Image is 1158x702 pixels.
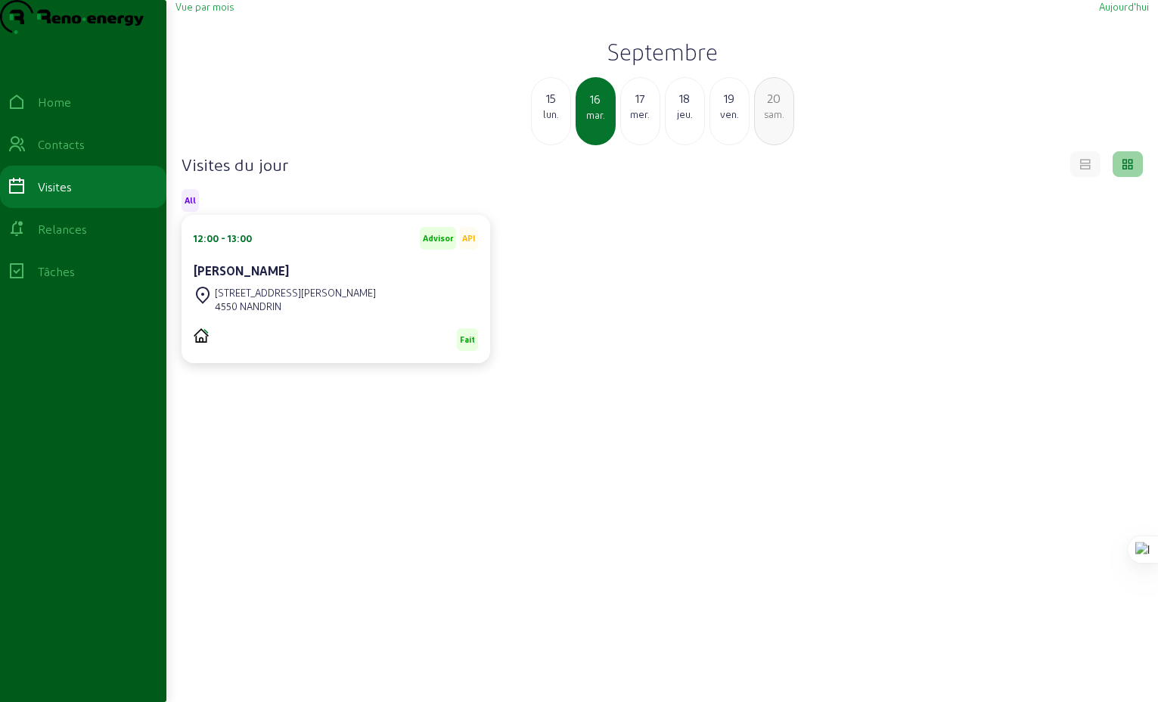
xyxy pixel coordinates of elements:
[194,263,289,278] cam-card-title: [PERSON_NAME]
[666,89,704,107] div: 18
[38,135,85,154] div: Contacts
[755,107,793,121] div: sam.
[175,1,234,12] span: Vue par mois
[532,107,570,121] div: lun.
[532,89,570,107] div: 15
[577,90,614,108] div: 16
[710,107,749,121] div: ven.
[462,233,475,244] span: API
[460,334,475,345] span: Fait
[194,328,209,343] img: PVELEC
[185,195,196,206] span: All
[175,38,1149,65] h2: Septembre
[621,107,660,121] div: mer.
[666,107,704,121] div: jeu.
[38,178,72,196] div: Visites
[38,220,87,238] div: Relances
[38,262,75,281] div: Tâches
[755,89,793,107] div: 20
[38,93,71,111] div: Home
[1099,1,1149,12] span: Aujourd'hui
[710,89,749,107] div: 19
[194,231,252,245] div: 12:00 - 13:00
[577,108,614,122] div: mar.
[215,286,376,300] div: [STREET_ADDRESS][PERSON_NAME]
[215,300,376,313] div: 4550 NANDRIN
[182,154,288,175] h4: Visites du jour
[423,233,453,244] span: Advisor
[621,89,660,107] div: 17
